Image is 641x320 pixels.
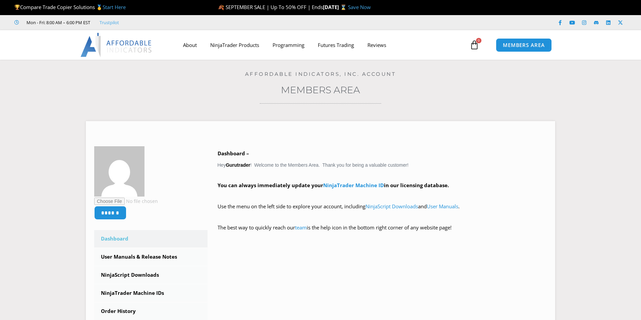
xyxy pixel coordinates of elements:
a: Futures Trading [311,37,361,53]
a: team [295,224,307,231]
a: MEMBERS AREA [496,38,552,52]
a: NinjaTrader Machine ID [323,182,384,189]
img: 64ee08a6f2df6272a5db44a0c2f3a604ca1f0f58b2d7c1046826880a7401b008 [94,146,144,197]
a: NinjaScript Downloads [365,203,418,210]
span: 🍂 SEPTEMBER SALE | Up To 50% OFF | Ends [218,4,323,10]
a: Trustpilot [100,18,119,26]
a: About [176,37,203,53]
a: Order History [94,303,208,320]
img: LogoAI | Affordable Indicators – NinjaTrader [80,33,153,57]
a: Affordable Indicators, Inc. Account [245,71,396,77]
a: User Manuals & Release Notes [94,248,208,266]
span: 0 [476,38,481,43]
p: Use the menu on the left side to explore your account, including and . [218,202,547,221]
strong: Gurutrader [226,162,250,168]
a: NinjaScript Downloads [94,266,208,284]
a: NinjaTrader Products [203,37,266,53]
a: Save Now [348,4,371,10]
a: Start Here [103,4,126,10]
a: 0 [460,35,489,55]
nav: Menu [176,37,468,53]
img: 🏆 [15,5,20,10]
strong: [DATE] ⌛ [323,4,348,10]
span: Mon - Fri: 8:00 AM – 6:00 PM EST [25,18,90,26]
b: Dashboard – [218,150,249,157]
span: MEMBERS AREA [503,43,545,48]
a: Members Area [281,84,360,96]
div: Hey ! Welcome to the Members Area. Thank you for being a valuable customer! [218,149,547,242]
strong: You can always immediately update your in our licensing database. [218,182,449,189]
a: User Manuals [427,203,458,210]
a: Programming [266,37,311,53]
span: Compare Trade Copier Solutions 🥇 [14,4,126,10]
p: The best way to quickly reach our is the help icon in the bottom right corner of any website page! [218,223,547,242]
a: Dashboard [94,230,208,248]
a: Reviews [361,37,393,53]
a: NinjaTrader Machine IDs [94,284,208,302]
